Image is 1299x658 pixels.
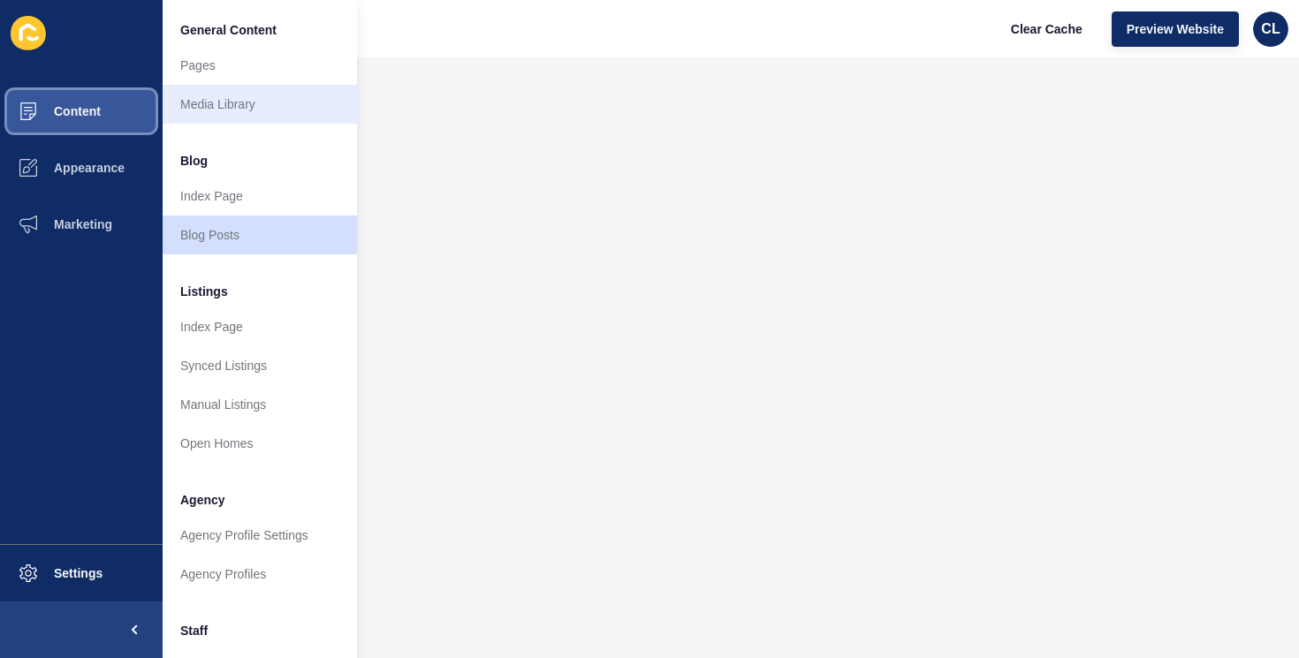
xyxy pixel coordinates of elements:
[1261,20,1280,38] span: CL
[163,216,357,254] a: Blog Posts
[163,424,357,463] a: Open Homes
[163,555,357,594] a: Agency Profiles
[180,21,277,39] span: General Content
[163,85,357,124] a: Media Library
[163,516,357,555] a: Agency Profile Settings
[163,307,357,346] a: Index Page
[180,283,228,300] span: Listings
[180,622,208,639] span: Staff
[1127,20,1224,38] span: Preview Website
[163,346,357,385] a: Synced Listings
[163,177,357,216] a: Index Page
[1112,11,1239,47] button: Preview Website
[180,491,225,509] span: Agency
[163,385,357,424] a: Manual Listings
[1011,20,1082,38] span: Clear Cache
[996,11,1098,47] button: Clear Cache
[180,152,208,170] span: Blog
[163,46,357,85] a: Pages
